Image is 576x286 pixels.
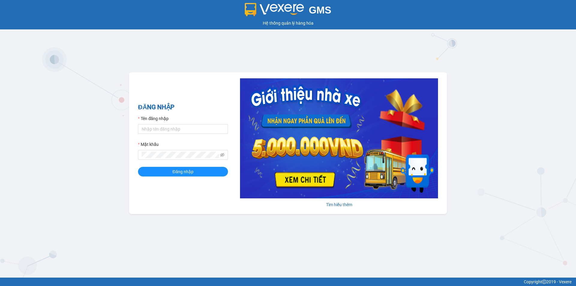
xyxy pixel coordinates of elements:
button: Đăng nhập [138,167,228,176]
img: logo 2 [245,3,304,16]
label: Tên đăng nhập [138,115,169,122]
div: Hệ thống quản lý hàng hóa [1,20,574,26]
img: banner-0 [240,78,438,198]
div: Tìm hiểu thêm [240,201,438,208]
span: copyright [542,280,546,284]
h2: ĐĂNG NHẬP [138,102,228,112]
input: Mật khẩu [142,152,219,158]
label: Mật khẩu [138,141,159,148]
div: Copyright 2019 - Vexere [4,278,571,285]
span: Đăng nhập [172,168,193,175]
span: eye-invisible [220,153,224,157]
span: GMS [309,5,331,16]
input: Tên đăng nhập [138,124,228,134]
a: GMS [245,9,331,14]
